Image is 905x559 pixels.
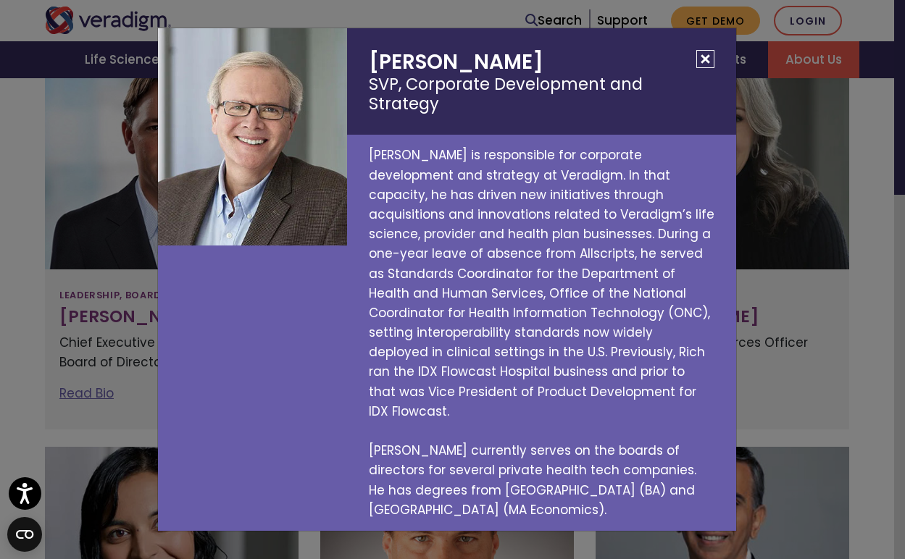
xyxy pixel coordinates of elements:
h2: [PERSON_NAME] [347,28,736,135]
button: Close [696,50,714,68]
p: [PERSON_NAME] is responsible for corporate development and strategy at Veradigm. In that capacity... [347,135,736,531]
iframe: Drift Chat Widget [627,469,888,542]
button: Open CMP widget [7,517,42,552]
small: SVP, Corporate Development and Strategy [369,75,714,114]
